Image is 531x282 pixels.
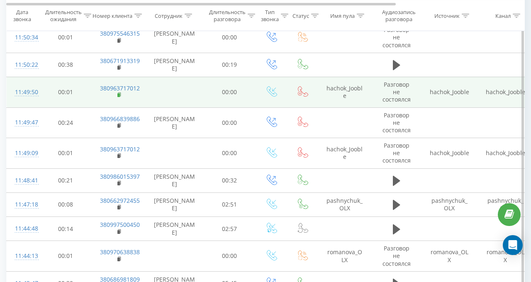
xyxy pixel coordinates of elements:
[100,57,140,65] a: 380671913319
[204,241,256,272] td: 00:00
[421,192,477,216] td: pashnychuk_OLX
[15,221,32,237] div: 11:44:48
[382,26,411,49] span: Разговор не состоялся
[146,107,204,138] td: [PERSON_NAME]
[100,248,140,256] a: 380970638838
[100,29,140,37] a: 380975546315
[204,192,256,216] td: 02:51
[146,168,204,192] td: [PERSON_NAME]
[382,141,411,164] span: Разговор не состоялся
[209,9,246,23] div: Длительность разговора
[15,173,32,189] div: 11:48:41
[318,192,372,216] td: pashnychuk_OLX
[503,235,523,255] div: Open Intercom Messenger
[495,12,511,19] div: Канал
[421,241,477,272] td: romanova_OLX
[379,9,419,23] div: Аудиозапись разговора
[40,107,92,138] td: 00:24
[318,138,372,169] td: hachok_Jooble
[15,145,32,161] div: 11:49:09
[40,138,92,169] td: 00:01
[146,217,204,241] td: [PERSON_NAME]
[93,12,132,19] div: Номер клиента
[146,192,204,216] td: [PERSON_NAME]
[204,138,256,169] td: 00:00
[100,84,140,92] a: 380963717012
[45,9,82,23] div: Длительность ожидания
[40,192,92,216] td: 00:08
[15,114,32,131] div: 11:49:47
[146,53,204,77] td: [PERSON_NAME]
[40,217,92,241] td: 00:14
[292,12,309,19] div: Статус
[15,197,32,213] div: 11:47:18
[15,57,32,73] div: 11:50:22
[421,138,477,169] td: hachok_Jooble
[100,197,140,204] a: 380662972455
[100,145,140,153] a: 380963717012
[40,168,92,192] td: 00:21
[40,77,92,107] td: 00:01
[204,217,256,241] td: 02:57
[434,12,460,19] div: Источник
[261,9,279,23] div: Тип звонка
[204,77,256,107] td: 00:00
[15,29,32,46] div: 11:50:34
[15,84,32,100] div: 11:49:50
[40,53,92,77] td: 00:38
[318,77,372,107] td: hachok_Jooble
[100,221,140,229] a: 380997500450
[15,248,32,264] div: 11:44:13
[204,107,256,138] td: 00:00
[204,53,256,77] td: 00:19
[100,173,140,180] a: 380986015397
[204,168,256,192] td: 00:32
[40,241,92,272] td: 00:01
[382,111,411,134] span: Разговор не состоялся
[40,22,92,53] td: 00:01
[7,9,37,23] div: Дата звонка
[146,22,204,53] td: [PERSON_NAME]
[155,12,183,19] div: Сотрудник
[421,77,477,107] td: hachok_Jooble
[318,241,372,272] td: romanova_OLX
[382,244,411,267] span: Разговор не состоялся
[330,12,355,19] div: Имя пула
[382,80,411,103] span: Разговор не состоялся
[204,22,256,53] td: 00:00
[100,115,140,123] a: 380966839886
